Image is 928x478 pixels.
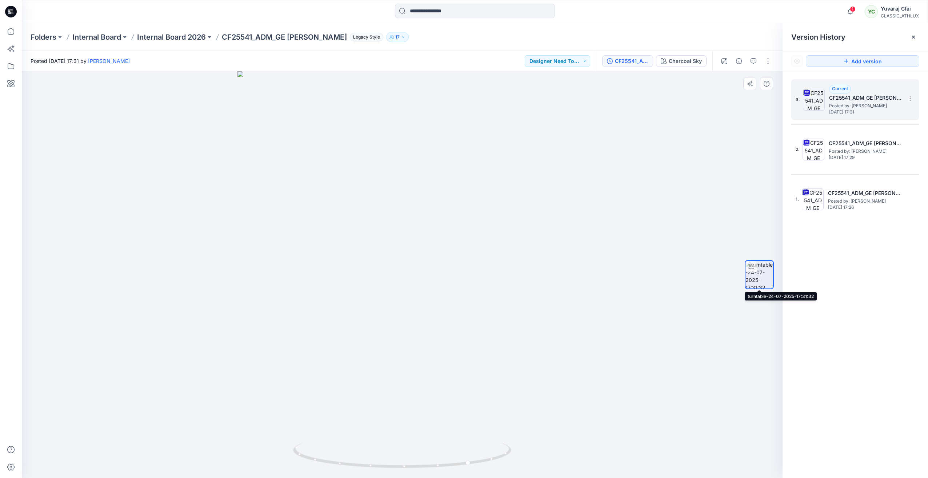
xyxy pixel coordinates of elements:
span: Current [832,86,848,91]
img: CF25541_ADM_GE Terry Jogger [802,188,824,210]
span: [DATE] 17:26 [828,205,901,210]
span: Posted [DATE] 17:31 by [31,57,130,65]
div: YC [865,5,878,18]
span: Posted by: Chantal Athlux [829,102,902,109]
p: CF25541_ADM_GE [PERSON_NAME] [222,32,347,42]
span: Posted by: Chantal Athlux [829,148,901,155]
div: Yuvaraj Cfai [881,4,919,13]
a: Folders [31,32,56,42]
button: Close [911,34,916,40]
span: [DATE] 17:29 [829,155,901,160]
a: [PERSON_NAME] [88,58,130,64]
img: turntable-24-07-2025-17:31:32 [745,261,773,288]
h5: CF25541_ADM_GE Terry Jogger [828,189,901,198]
span: 3. [796,96,800,103]
button: CF25541_ADM_GE [PERSON_NAME] [602,55,653,67]
span: 2. [796,146,800,153]
span: Version History [791,33,845,41]
img: CF25541_ADM_GE Terry Jogger [803,89,825,111]
button: 17 [386,32,409,42]
span: Posted by: Chantal Athlux [828,198,901,205]
p: 17 [395,33,400,41]
div: Charcoal Sky [669,57,702,65]
span: 1 [850,6,856,12]
button: Legacy Style [347,32,383,42]
h5: CF25541_ADM_GE Terry Jogger [829,93,902,102]
div: CF25541_ADM_GE Terry Jogger [615,57,648,65]
span: Legacy Style [350,33,383,41]
a: Internal Board 2026 [137,32,206,42]
img: CF25541_ADM_GE Terry Jogger [803,139,824,160]
button: Charcoal Sky [656,55,707,67]
button: Details [733,55,745,67]
span: 1. [796,196,799,203]
button: Add version [806,55,919,67]
button: Show Hidden Versions [791,55,803,67]
a: Internal Board [72,32,121,42]
h5: CF25541_ADM_GE Terry Jogger [829,139,901,148]
div: CLASSIC_ATHLUX [881,13,919,19]
span: [DATE] 17:31 [829,109,902,115]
